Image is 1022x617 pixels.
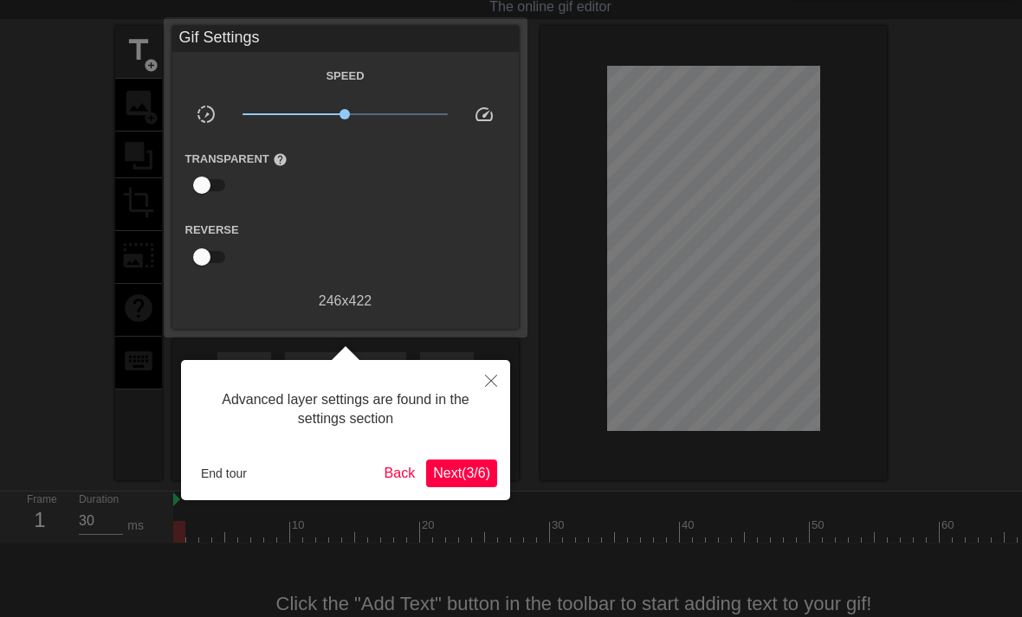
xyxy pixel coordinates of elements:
span: Next ( 3 / 6 ) [433,466,490,480]
button: Back [378,460,423,487]
button: Close [472,360,510,400]
div: Advanced layer settings are found in the settings section [194,373,497,447]
button: Next [426,460,497,487]
button: End tour [194,460,254,486]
